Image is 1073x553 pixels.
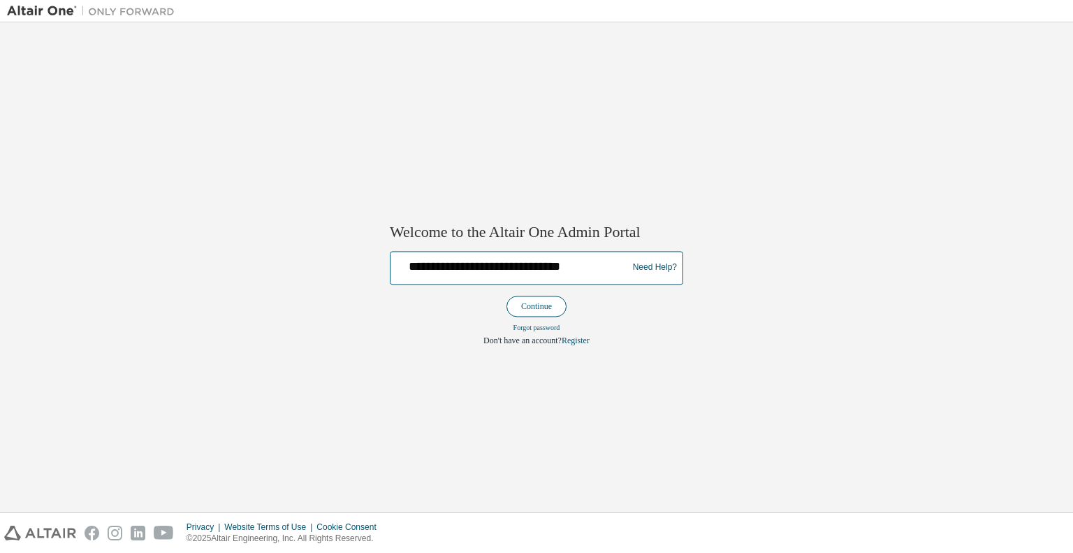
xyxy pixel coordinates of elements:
div: Website Terms of Use [224,522,316,533]
a: Register [562,336,590,345]
img: facebook.svg [85,526,99,540]
img: linkedin.svg [131,526,145,540]
h2: Welcome to the Altair One Admin Portal [390,223,683,243]
img: Altair One [7,4,182,18]
p: © 2025 Altair Engineering, Inc. All Rights Reserved. [187,533,385,545]
button: Continue [506,296,567,317]
span: Don't have an account? [483,336,562,345]
img: altair_logo.svg [4,526,76,540]
a: Forgot password [513,324,560,331]
div: Privacy [187,522,224,533]
div: Cookie Consent [316,522,384,533]
img: instagram.svg [108,526,122,540]
img: youtube.svg [154,526,174,540]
